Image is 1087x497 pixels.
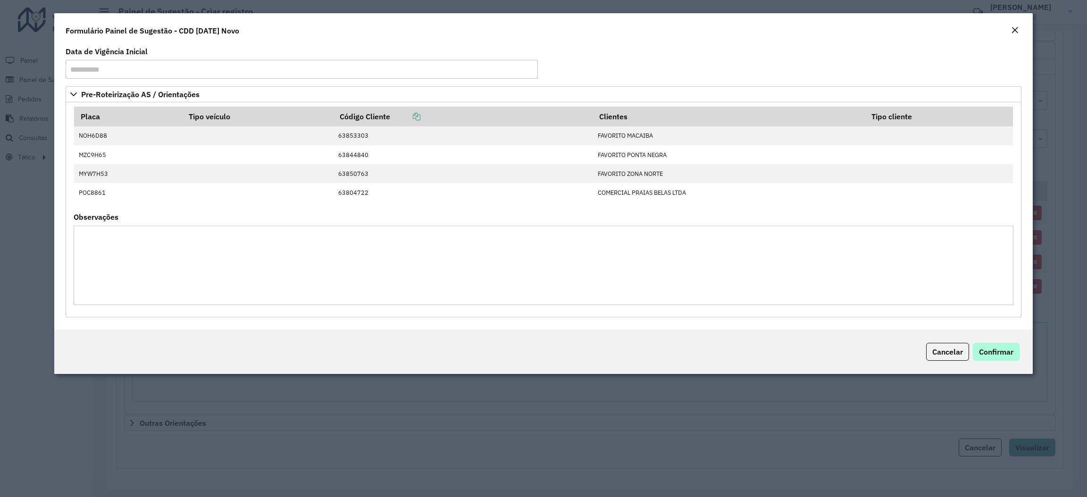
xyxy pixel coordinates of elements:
[334,145,593,164] td: 63844840
[865,107,1013,126] th: Tipo cliente
[593,183,864,202] td: COMERCIAL PRAIAS BELAS LTDA
[183,107,334,126] th: Tipo veículo
[334,164,593,183] td: 63850763
[74,107,183,126] th: Placa
[593,126,864,145] td: FAVORITO MACAIBA
[334,107,593,126] th: Código Cliente
[390,112,420,121] a: Copiar
[979,347,1013,356] span: Confirmar
[66,102,1021,317] div: Pre-Roteirização AS / Orientações
[973,343,1020,361] button: Confirmar
[66,86,1021,102] a: Pre-Roteirização AS / Orientações
[593,107,864,126] th: Clientes
[926,343,969,361] button: Cancelar
[1008,25,1021,37] button: Close
[1011,26,1019,34] em: Fechar
[593,164,864,183] td: FAVORITO ZONA NORTE
[74,126,183,145] td: NOH6D88
[66,46,148,57] label: Data de Vigência Inicial
[334,126,593,145] td: 63853303
[74,183,183,202] td: POC8861
[334,183,593,202] td: 63804722
[74,164,183,183] td: MYW7H53
[66,25,239,36] h4: Formulário Painel de Sugestão - CDD [DATE] Novo
[74,211,118,223] label: Observações
[74,145,183,164] td: MZC9H65
[81,91,200,98] span: Pre-Roteirização AS / Orientações
[932,347,963,356] span: Cancelar
[593,145,864,164] td: FAVORITO PONTA NEGRA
